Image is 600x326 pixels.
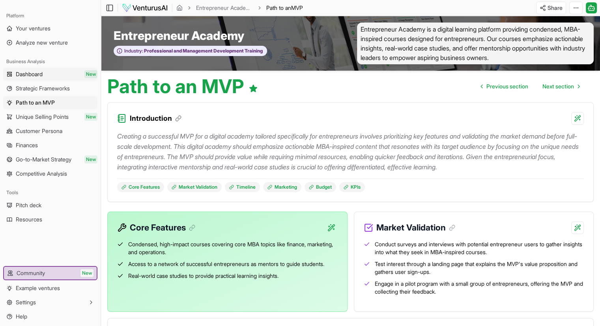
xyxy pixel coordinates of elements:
button: Share [536,2,566,14]
a: Budget [305,182,336,192]
a: Go to next page [536,79,586,94]
a: Go-to-Market StrategyNew [3,153,97,166]
a: DashboardNew [3,68,97,81]
a: Analyze new venture [3,36,97,49]
span: Analyze new venture [16,39,68,47]
span: Unique Selling Points [16,113,69,121]
a: Your ventures [3,22,97,35]
button: Settings [3,296,97,309]
a: Core Features [117,182,164,192]
a: Pitch deck [3,199,97,212]
a: Strategic Frameworks [3,82,97,95]
span: Real-world case studies to provide practical learning insights. [128,272,279,280]
span: Resources [16,215,42,223]
span: Next section [542,82,574,90]
a: KPIs [339,182,365,192]
a: Resources [3,213,97,226]
span: New [84,70,97,78]
p: Creating a successful MVP for a digital academy tailored specifically for entrepreneurs involves ... [117,131,584,172]
div: Tools [3,186,97,199]
span: Entrepreneur Academy [114,28,244,43]
span: Previous section [486,82,528,90]
span: Path to an MVP [16,99,55,107]
nav: breadcrumb [176,4,303,12]
span: Example ventures [16,284,60,292]
span: New [84,156,97,163]
a: Path to an MVP [3,96,97,109]
span: Path to an [266,4,291,11]
span: Share [548,4,563,12]
span: Professional and Management Development Training [143,48,263,54]
span: Industry: [124,48,143,54]
div: Platform [3,9,97,22]
a: Competitive Analysis [3,167,97,180]
span: Strategic Frameworks [16,84,70,92]
span: New [84,113,97,121]
span: Your ventures [16,24,50,32]
h1: Path to an MVP [107,77,258,96]
nav: pagination [475,79,586,94]
a: CommunityNew [4,267,97,279]
a: Unique Selling PointsNew [3,111,97,123]
span: Engage in a pilot program with a small group of entrepreneurs, offering the MVP and collecting th... [375,280,584,296]
span: Conduct surveys and interviews with potential entrepreneur users to gather insights into what the... [375,240,584,256]
h3: Market Validation [376,221,455,234]
span: Path to anMVP [266,4,303,12]
span: Finances [16,141,38,149]
span: Customer Persona [16,127,62,135]
a: Marketing [263,182,301,192]
span: Dashboard [16,70,43,78]
span: New [80,269,93,277]
a: Go to previous page [475,79,535,94]
span: Condensed, high-impact courses covering core MBA topics like finance, marketing, and operations. [128,240,338,256]
span: Community [17,269,45,277]
a: Timeline [225,182,260,192]
span: Pitch deck [16,201,41,209]
a: Entrepreneur Academy [196,4,253,12]
a: Help [3,310,97,323]
span: Test interest through a landing page that explains the MVP's value proposition and gathers user s... [375,260,584,276]
img: logo [122,3,168,13]
span: Go-to-Market Strategy [16,156,71,163]
div: Business Analysis [3,55,97,68]
a: Market Validation [167,182,222,192]
h3: Introduction [130,113,181,124]
span: Settings [16,298,36,306]
button: Industry:Professional and Management Development Training [114,46,267,56]
span: Help [16,313,27,320]
a: Customer Persona [3,125,97,137]
h3: Core Features [130,221,195,234]
span: Entrepreneur Academy is a digital learning platform providing condensed, MBA-inspired courses des... [357,22,594,64]
a: Finances [3,139,97,152]
a: Example ventures [3,282,97,294]
span: Competitive Analysis [16,170,67,178]
span: Access to a network of successful entrepreneurs as mentors to guide students. [128,260,324,268]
